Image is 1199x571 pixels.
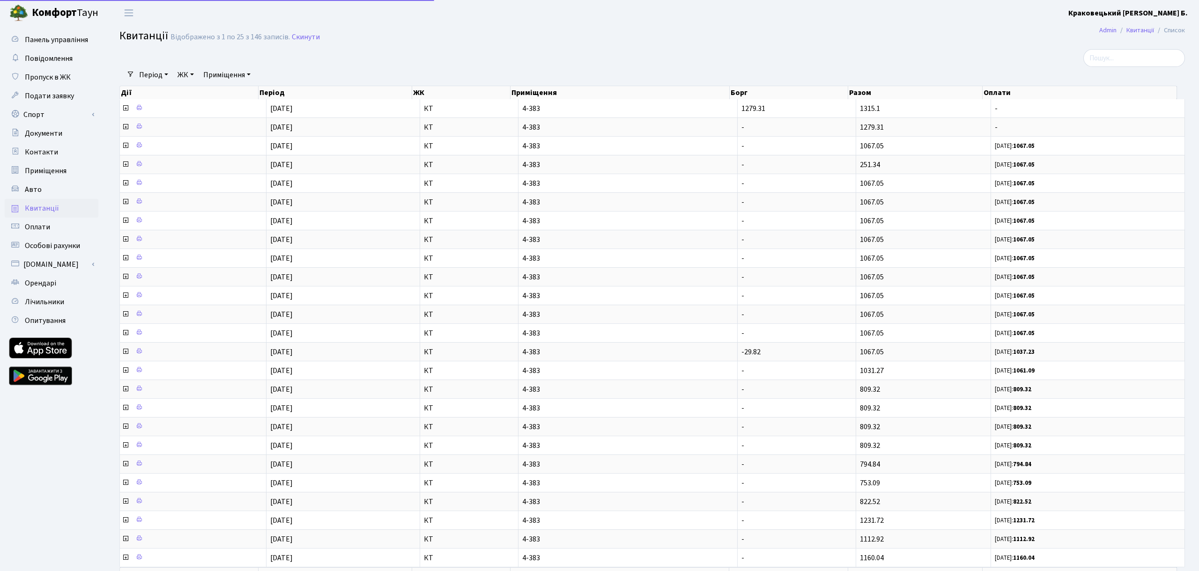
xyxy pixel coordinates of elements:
a: Орендарі [5,274,98,293]
span: 4-383 [522,404,733,412]
span: КТ [424,386,515,393]
span: [DATE] [270,478,293,488]
span: - [741,197,744,207]
b: 1160.04 [1013,554,1035,562]
span: [DATE] [270,384,293,395]
span: 4-383 [522,236,733,243]
span: КТ [424,498,515,505]
span: [DATE] [270,515,293,526]
a: Квитанції [5,199,98,218]
span: - [741,160,744,170]
span: - [741,403,744,413]
b: 809.32 [1013,423,1031,431]
span: 4-383 [522,217,733,225]
span: - [741,328,744,338]
span: [DATE] [270,366,293,376]
a: Оплати [5,218,98,236]
span: - [741,122,744,132]
span: КТ [424,329,515,337]
span: Пропуск в ЖК [25,72,71,82]
small: [DATE]: [995,235,1035,244]
span: Таун [32,5,98,21]
span: 4-383 [522,461,733,468]
span: - [741,422,744,432]
span: 809.32 [860,384,880,395]
a: Скинути [292,33,320,42]
span: [DATE] [270,178,293,189]
a: Admin [1099,25,1117,35]
a: Повідомлення [5,49,98,68]
b: 1067.05 [1013,292,1035,300]
span: 1067.05 [860,197,884,207]
span: Документи [25,128,62,139]
small: [DATE]: [995,217,1035,225]
span: 809.32 [860,422,880,432]
span: - [741,234,744,245]
span: 753.09 [860,478,880,488]
span: - [741,497,744,507]
th: ЖК [412,86,511,99]
span: КТ [424,367,515,374]
small: [DATE]: [995,329,1035,337]
b: 1067.05 [1013,329,1035,337]
a: Подати заявку [5,87,98,105]
span: КТ [424,423,515,431]
span: [DATE] [270,291,293,301]
span: КТ [424,124,515,131]
small: [DATE]: [995,292,1035,300]
b: 1067.05 [1013,142,1035,150]
span: КТ [424,479,515,487]
span: - [741,440,744,451]
div: Відображено з 1 по 25 з 146 записів. [170,33,290,42]
span: Приміщення [25,166,67,176]
span: 4-383 [522,535,733,543]
b: 794.84 [1013,460,1031,469]
a: Опитування [5,311,98,330]
b: 822.52 [1013,498,1031,506]
span: Опитування [25,315,66,326]
b: 809.32 [1013,385,1031,394]
a: Документи [5,124,98,143]
small: [DATE]: [995,254,1035,263]
span: 794.84 [860,459,880,469]
span: - [741,272,744,282]
a: Панель управління [5,30,98,49]
span: Квитанції [119,28,168,44]
span: - [741,141,744,151]
th: Дії [120,86,259,99]
span: - [741,291,744,301]
span: [DATE] [270,309,293,320]
a: Авто [5,180,98,199]
img: logo.png [9,4,28,22]
span: 4-383 [522,348,733,356]
span: КТ [424,255,515,262]
span: - [995,105,1181,112]
b: 1037.23 [1013,348,1035,356]
span: 1067.05 [860,328,884,338]
small: [DATE]: [995,535,1035,543]
b: 1067.05 [1013,161,1035,169]
span: Авто [25,184,42,195]
span: 4-383 [522,273,733,281]
a: Квитанції [1126,25,1154,35]
span: [DATE] [270,422,293,432]
span: 1067.05 [860,309,884,320]
span: КТ [424,217,515,225]
span: - [741,216,744,226]
b: 1067.05 [1013,179,1035,188]
b: 1067.05 [1013,217,1035,225]
a: Пропуск в ЖК [5,68,98,87]
span: 809.32 [860,403,880,413]
span: 1315.1 [860,103,880,114]
small: [DATE]: [995,404,1031,412]
small: [DATE]: [995,161,1035,169]
b: 1067.05 [1013,235,1035,244]
th: Приміщення [511,86,729,99]
a: Краковецький [PERSON_NAME] Б. [1068,7,1188,19]
span: 4-383 [522,498,733,505]
span: КТ [424,535,515,543]
span: КТ [424,404,515,412]
span: - [741,534,744,544]
span: 4-383 [522,180,733,187]
small: [DATE]: [995,423,1031,431]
